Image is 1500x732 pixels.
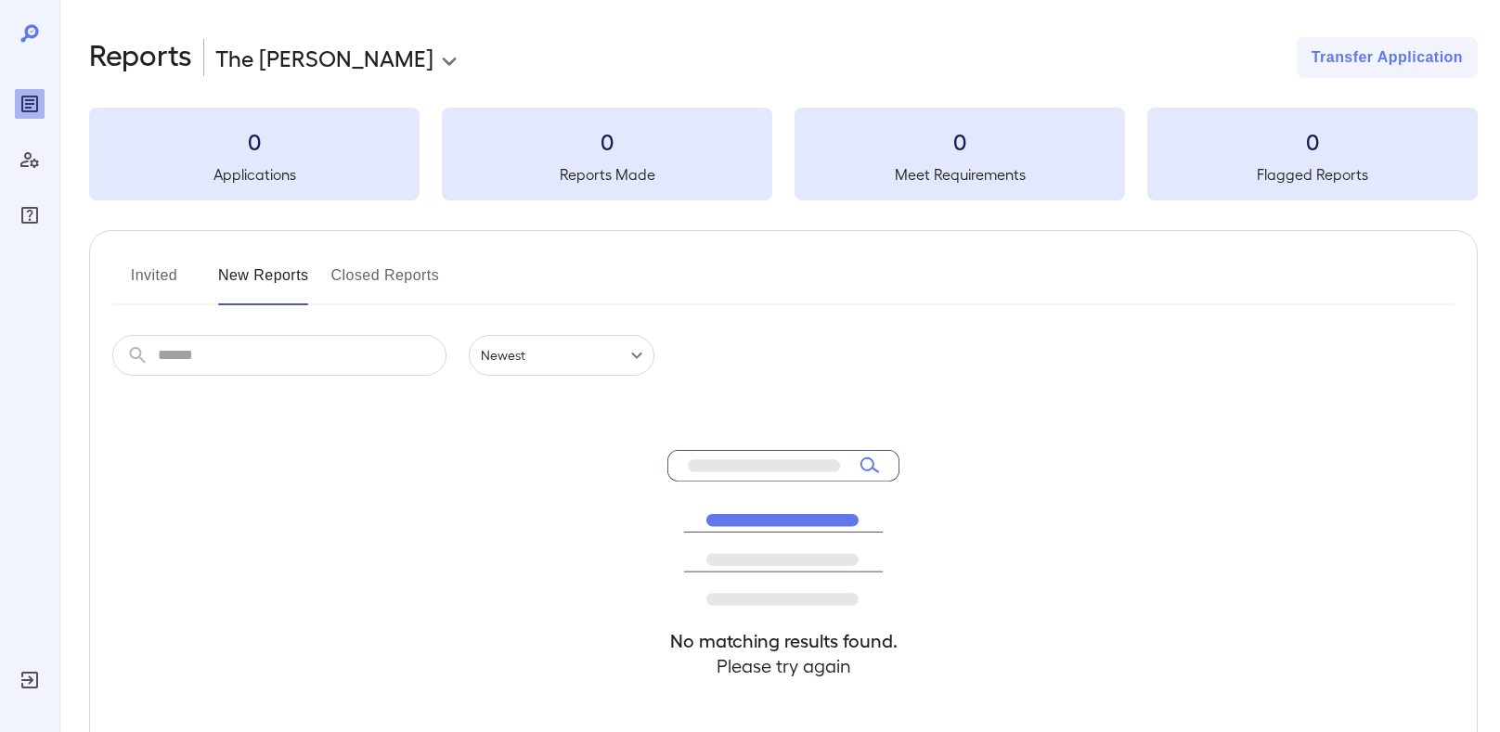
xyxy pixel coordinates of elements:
[469,335,654,376] div: Newest
[15,200,45,230] div: FAQ
[795,163,1125,186] h5: Meet Requirements
[667,653,899,678] h4: Please try again
[331,261,440,305] button: Closed Reports
[89,163,420,186] h5: Applications
[1147,126,1478,156] h3: 0
[442,163,772,186] h5: Reports Made
[89,126,420,156] h3: 0
[89,37,192,78] h2: Reports
[218,261,309,305] button: New Reports
[215,43,433,72] p: The [PERSON_NAME]
[15,145,45,174] div: Manage Users
[667,628,899,653] h4: No matching results found.
[442,126,772,156] h3: 0
[1147,163,1478,186] h5: Flagged Reports
[795,126,1125,156] h3: 0
[1297,37,1478,78] button: Transfer Application
[15,89,45,119] div: Reports
[89,108,1478,200] summary: 0Applications0Reports Made0Meet Requirements0Flagged Reports
[15,665,45,695] div: Log Out
[112,261,196,305] button: Invited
